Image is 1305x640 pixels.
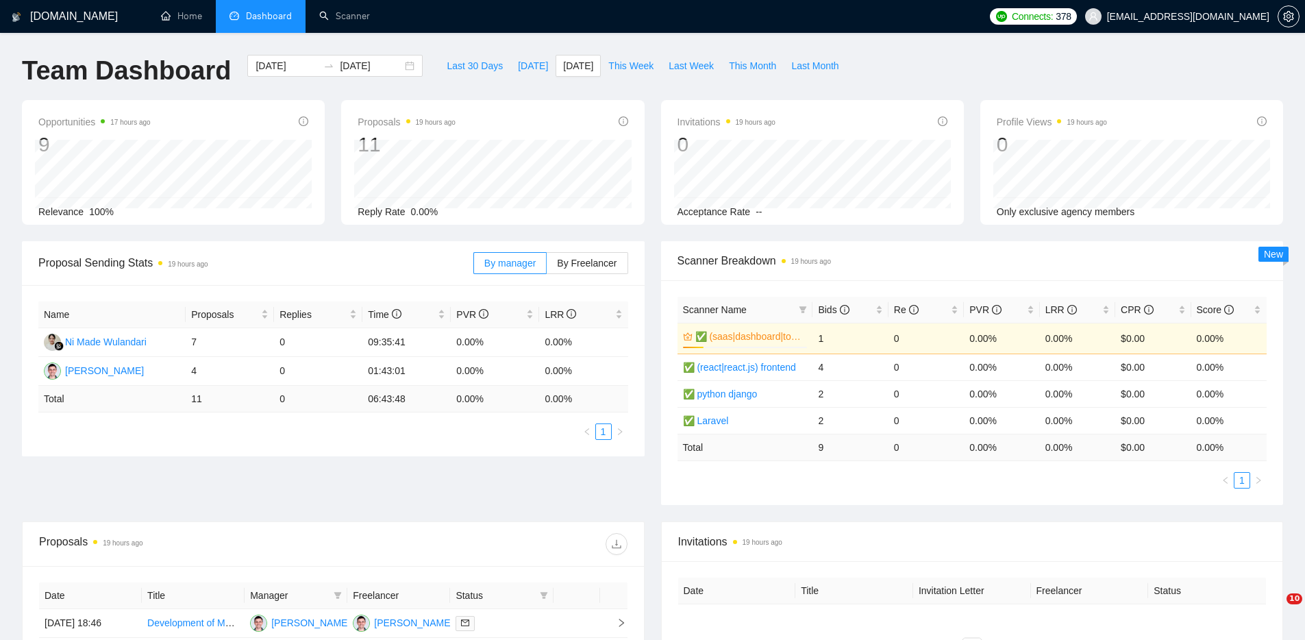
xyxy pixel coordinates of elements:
[439,55,510,77] button: Last 30 Days
[964,323,1039,354] td: 0.00%
[997,114,1107,130] span: Profile Views
[1234,472,1250,489] li: 1
[736,119,775,126] time: 19 hours ago
[451,386,539,413] td: 0.00 %
[142,609,245,638] td: Development of Multi-Dealer Website with Custom Branding and CRM Integration
[1040,407,1115,434] td: 0.00%
[451,328,539,357] td: 0.00%
[784,55,846,77] button: Last Month
[537,585,551,606] span: filter
[362,386,451,413] td: 06:43:48
[1217,472,1234,489] button: left
[38,386,186,413] td: Total
[451,357,539,386] td: 0.00%
[888,354,964,380] td: 0
[997,206,1135,217] span: Only exclusive agency members
[518,58,548,73] span: [DATE]
[909,305,919,315] span: info-circle
[22,55,231,87] h1: Team Dashboard
[39,609,142,638] td: [DATE] 18:46
[229,11,239,21] span: dashboard
[12,6,21,28] img: logo
[1217,472,1234,489] li: Previous Page
[1250,472,1267,489] li: Next Page
[539,328,627,357] td: 0.00%
[964,407,1039,434] td: 0.00%
[186,328,274,357] td: 7
[567,309,576,319] span: info-circle
[888,380,964,407] td: 0
[606,533,627,555] button: download
[1278,11,1300,22] a: setting
[38,254,473,271] span: Proposal Sending Stats
[791,58,838,73] span: Last Month
[964,434,1039,460] td: 0.00 %
[250,588,328,603] span: Manager
[246,10,292,22] span: Dashboard
[1197,304,1234,315] span: Score
[539,386,627,413] td: 0.00 %
[583,428,591,436] span: left
[1278,5,1300,27] button: setting
[1040,323,1115,354] td: 0.00%
[1191,380,1267,407] td: 0.00%
[245,582,347,609] th: Manager
[1089,12,1098,21] span: user
[1040,434,1115,460] td: 0.00 %
[791,258,831,265] time: 19 hours ago
[44,365,144,376] a: EP[PERSON_NAME]
[274,301,362,328] th: Replies
[1012,9,1053,24] span: Connects:
[1045,304,1077,315] span: LRR
[168,260,208,268] time: 19 hours ago
[1234,473,1250,488] a: 1
[323,60,334,71] span: swap-right
[353,615,370,632] img: EP
[65,363,144,378] div: [PERSON_NAME]
[678,434,813,460] td: Total
[44,336,147,347] a: NMNi Made Wulandari
[913,578,1031,604] th: Invitation Letter
[358,114,456,130] span: Proposals
[563,58,593,73] span: [DATE]
[319,10,370,22] a: searchScanner
[818,304,849,315] span: Bids
[1191,354,1267,380] td: 0.00%
[362,328,451,357] td: 09:35:41
[1287,593,1302,604] span: 10
[661,55,721,77] button: Last Week
[678,533,1267,550] span: Invitations
[992,305,1002,315] span: info-circle
[606,539,627,550] span: download
[39,582,142,609] th: Date
[683,332,693,341] span: crown
[456,588,534,603] span: Status
[579,423,595,440] li: Previous Page
[186,386,274,413] td: 11
[678,114,775,130] span: Invitations
[964,380,1039,407] td: 0.00%
[1191,323,1267,354] td: 0.00%
[579,423,595,440] button: left
[38,132,151,158] div: 9
[540,591,548,600] span: filter
[334,591,342,600] span: filter
[795,578,913,604] th: Title
[323,60,334,71] span: to
[721,55,784,77] button: This Month
[358,132,456,158] div: 11
[964,354,1039,380] td: 0.00%
[1264,249,1283,260] span: New
[411,206,438,217] span: 0.00%
[1067,305,1077,315] span: info-circle
[545,309,576,320] span: LRR
[362,357,451,386] td: 01:43:01
[271,615,350,630] div: [PERSON_NAME]
[191,307,258,322] span: Proposals
[250,617,350,628] a: EP[PERSON_NAME]
[1144,305,1154,315] span: info-circle
[274,328,362,357] td: 0
[274,386,362,413] td: 0
[595,423,612,440] li: 1
[331,585,345,606] span: filter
